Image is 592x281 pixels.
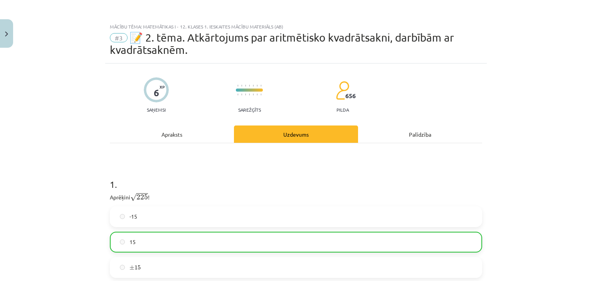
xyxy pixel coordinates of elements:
div: Uzdevums [234,125,358,143]
p: Saņemsi [144,107,169,112]
img: icon-short-line-57e1e144782c952c97e751825c79c345078a6d821885a25fce030b3d8c18986b.svg [261,94,261,95]
img: students-c634bb4e5e11cddfef0936a35e636f08e4e9abd3cc4e673bd6f9a4125e45ecb1.svg [336,81,349,100]
span: XP [160,85,165,89]
img: icon-short-line-57e1e144782c952c97e751825c79c345078a6d821885a25fce030b3d8c18986b.svg [245,85,246,87]
img: icon-short-line-57e1e144782c952c97e751825c79c345078a6d821885a25fce030b3d8c18986b.svg [241,85,242,87]
div: Palīdzība [358,125,482,143]
span: 225 [136,194,148,200]
span: 15 [129,238,136,246]
p: Sarežģīts [238,107,261,112]
img: icon-short-line-57e1e144782c952c97e751825c79c345078a6d821885a25fce030b3d8c18986b.svg [253,85,254,87]
img: icon-close-lesson-0947bae3869378f0d4975bcd49f059093ad1ed9edebbc8119c70593378902aed.svg [5,32,8,37]
img: icon-short-line-57e1e144782c952c97e751825c79c345078a6d821885a25fce030b3d8c18986b.svg [245,94,246,95]
span: 15 [135,265,141,270]
span: #3 [110,33,128,42]
img: icon-short-line-57e1e144782c952c97e751825c79c345078a6d821885a25fce030b3d8c18986b.svg [241,94,242,95]
p: Aprēķini ! [110,192,482,202]
input: 15 [120,239,125,244]
img: icon-short-line-57e1e144782c952c97e751825c79c345078a6d821885a25fce030b3d8c18986b.svg [253,94,254,95]
img: icon-short-line-57e1e144782c952c97e751825c79c345078a6d821885a25fce030b3d8c18986b.svg [237,94,238,95]
p: pilda [336,107,349,112]
span: 656 [345,92,356,99]
div: 6 [154,87,159,98]
span: -15 [129,212,137,221]
img: icon-short-line-57e1e144782c952c97e751825c79c345078a6d821885a25fce030b3d8c18986b.svg [249,94,250,95]
span: √ [130,193,136,201]
span: ± [129,265,135,270]
img: icon-short-line-57e1e144782c952c97e751825c79c345078a6d821885a25fce030b3d8c18986b.svg [237,85,238,87]
div: Mācību tēma: Matemātikas i - 12. klases 1. ieskaites mācību materiāls (ab) [110,24,482,29]
h1: 1 . [110,166,482,189]
img: icon-short-line-57e1e144782c952c97e751825c79c345078a6d821885a25fce030b3d8c18986b.svg [261,85,261,87]
span: 📝 2. tēma. Atkārtojums par aritmētisko kvadrātsakni, darbībām ar kvadrātsaknēm. [110,31,454,56]
div: Apraksts [110,125,234,143]
img: icon-short-line-57e1e144782c952c97e751825c79c345078a6d821885a25fce030b3d8c18986b.svg [249,85,250,87]
input: -15 [120,214,125,219]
